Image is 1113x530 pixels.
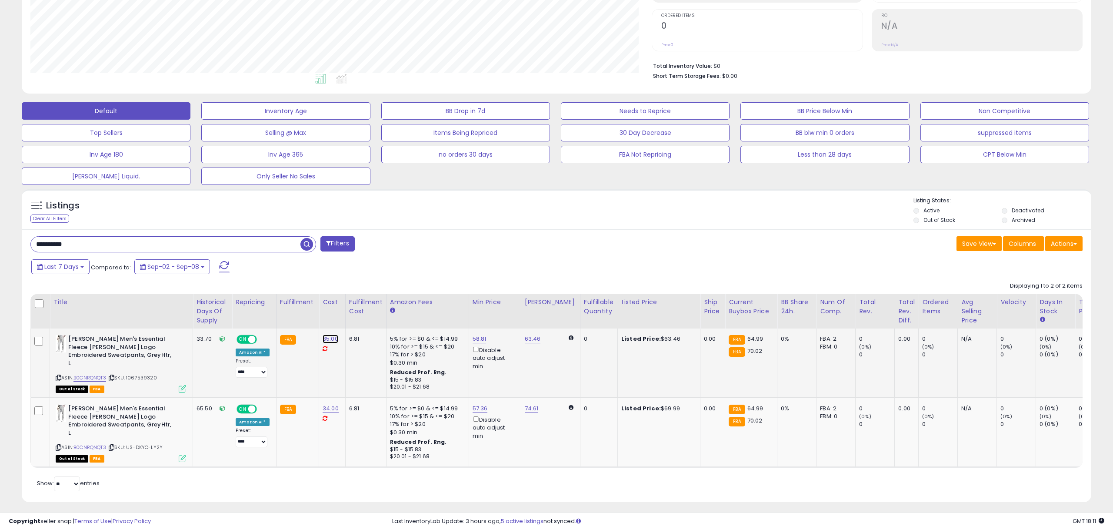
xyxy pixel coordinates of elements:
[237,336,248,343] span: ON
[201,124,370,141] button: Selling @ Max
[820,405,849,413] div: FBA: 2
[31,259,90,274] button: Last 7 Days
[859,420,894,428] div: 0
[91,263,131,272] span: Compared to:
[913,197,1091,205] p: Listing States:
[107,374,157,381] span: | SKU: 1067539320
[747,404,763,413] span: 64.99
[621,405,693,413] div: $69.99
[37,479,100,487] span: Show: entries
[820,298,852,316] div: Num of Comp.
[68,405,174,439] b: [PERSON_NAME] Men's Essential Fleece [PERSON_NAME] Logo Embroidered Sweatpants, GreyHtr, L
[859,298,891,316] div: Total Rev.
[898,405,912,413] div: 0.00
[236,298,273,307] div: Repricing
[1010,282,1083,290] div: Displaying 1 to 2 of 2 items
[820,413,849,420] div: FBM: 0
[390,376,462,384] div: $15 - $15.83
[881,13,1082,18] span: ROI
[1040,413,1052,420] small: (0%)
[1040,335,1075,343] div: 0 (0%)
[920,124,1089,141] button: suppressed items
[1000,420,1036,428] div: 0
[922,298,954,316] div: Ordered Items
[256,336,270,343] span: OFF
[390,298,465,307] div: Amazon Fees
[747,335,763,343] span: 64.99
[390,359,462,367] div: $0.30 min
[390,413,462,420] div: 10% for >= $15 & <= $20
[9,517,151,526] div: seller snap | |
[922,420,957,428] div: 0
[922,413,934,420] small: (0%)
[22,146,190,163] button: Inv Age 180
[256,406,270,413] span: OFF
[107,444,163,451] span: | SKU: US-DKYO-LY2Y
[1073,517,1104,525] span: 2025-09-16 18:11 GMT
[1040,298,1071,316] div: Days In Stock
[525,335,541,343] a: 63.46
[956,236,1002,251] button: Save View
[349,298,383,316] div: Fulfillment Cost
[390,335,462,343] div: 5% for >= $0 & <= $14.99
[898,335,912,343] div: 0.00
[621,298,696,307] div: Listed Price
[1000,343,1013,350] small: (0%)
[729,405,745,414] small: FBA
[73,374,106,382] a: B0CNRQNQT3
[729,417,745,426] small: FBA
[390,383,462,391] div: $20.01 - $21.68
[920,102,1089,120] button: Non Competitive
[781,335,810,343] div: 0%
[729,335,745,345] small: FBA
[1040,405,1075,413] div: 0 (0%)
[525,298,576,307] div: [PERSON_NAME]
[74,517,111,525] a: Terms of Use
[729,347,745,357] small: FBA
[1000,413,1013,420] small: (0%)
[923,207,940,214] label: Active
[9,517,40,525] strong: Copyright
[961,298,993,325] div: Avg Selling Price
[561,124,730,141] button: 30 Day Decrease
[729,298,773,316] div: Current Buybox Price
[390,307,395,315] small: Amazon Fees.
[201,168,370,185] button: Only Seller No Sales
[280,405,296,414] small: FBA
[747,416,763,425] span: 70.02
[1045,236,1083,251] button: Actions
[584,298,614,316] div: Fulfillable Quantity
[147,262,199,271] span: Sep-02 - Sep-08
[90,386,104,393] span: FBA
[473,345,514,370] div: Disable auto adjust min
[961,335,990,343] div: N/A
[90,455,104,463] span: FBA
[390,420,462,428] div: 17% for > $20
[390,343,462,351] div: 10% for >= $15 & <= $20
[859,413,871,420] small: (0%)
[781,298,813,316] div: BB Share 24h.
[197,298,228,325] div: Historical Days Of Supply
[1000,351,1036,359] div: 0
[1079,413,1091,420] small: (0%)
[473,298,517,307] div: Min Price
[392,517,1104,526] div: Last InventoryLab Update: 3 hours ago, not synced.
[898,298,915,325] div: Total Rev. Diff.
[1009,239,1036,248] span: Columns
[920,146,1089,163] button: CPT Below Min
[473,415,514,440] div: Disable auto adjust min
[859,405,894,413] div: 0
[1003,236,1044,251] button: Columns
[747,347,763,355] span: 70.02
[390,405,462,413] div: 5% for >= $0 & <= $14.99
[390,429,462,436] div: $0.30 min
[1012,207,1044,214] label: Deactivated
[381,124,550,141] button: Items Being Repriced
[525,404,539,413] a: 74.61
[390,446,462,453] div: $15 - $15.83
[922,405,957,413] div: 0
[859,335,894,343] div: 0
[584,405,611,413] div: 0
[22,124,190,141] button: Top Sellers
[859,351,894,359] div: 0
